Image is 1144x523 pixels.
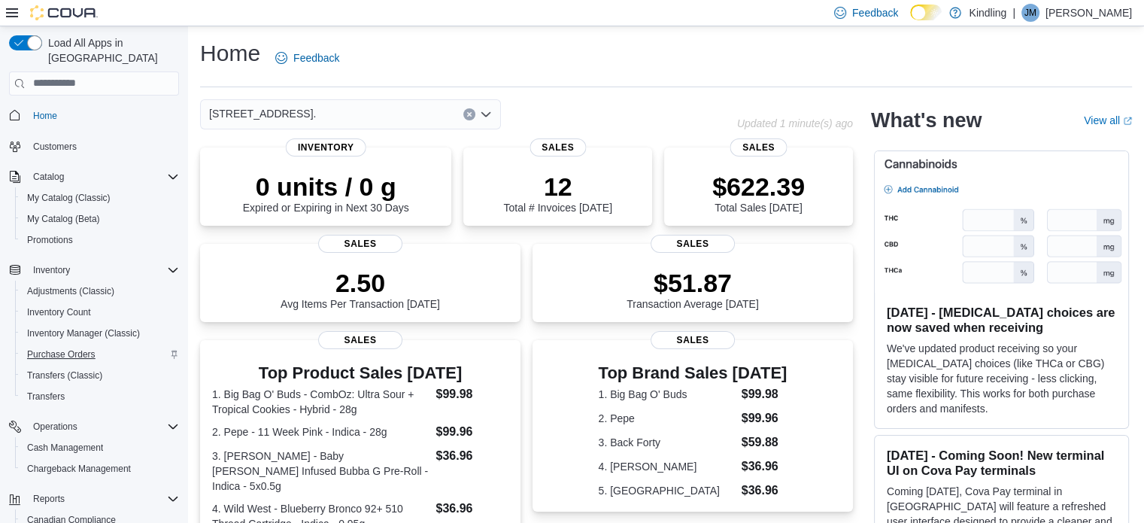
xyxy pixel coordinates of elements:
[293,50,339,65] span: Feedback
[651,331,735,349] span: Sales
[27,192,111,204] span: My Catalog (Classic)
[852,5,898,20] span: Feedback
[21,303,179,321] span: Inventory Count
[1045,4,1132,22] p: [PERSON_NAME]
[712,172,805,214] div: Total Sales [DATE]
[15,187,185,208] button: My Catalog (Classic)
[480,108,492,120] button: Open list of options
[730,138,787,157] span: Sales
[27,391,65,403] span: Transfers
[21,231,79,249] a: Promotions
[33,141,77,153] span: Customers
[27,261,76,279] button: Inventory
[742,458,787,476] dd: $36.96
[21,460,179,478] span: Chargeback Management
[21,324,146,342] a: Inventory Manager (Classic)
[281,268,440,298] p: 2.50
[21,388,71,406] a: Transfers
[15,230,185,251] button: Promotions
[15,458,185,479] button: Chargeback Management
[318,331,402,349] span: Sales
[21,345,102,363] a: Purchase Orders
[209,105,316,123] span: [STREET_ADDRESS].
[27,348,96,360] span: Purchase Orders
[21,439,179,457] span: Cash Management
[21,366,108,385] a: Transfers (Classic)
[910,5,942,20] input: Dark Mode
[42,35,179,65] span: Load All Apps in [GEOGRAPHIC_DATA]
[742,482,787,500] dd: $36.96
[15,344,185,365] button: Purchase Orders
[742,433,787,452] dd: $59.88
[243,172,409,214] div: Expired or Expiring in Next 30 Days
[21,303,97,321] a: Inventory Count
[21,210,179,228] span: My Catalog (Beta)
[463,108,475,120] button: Clear input
[1123,117,1132,126] svg: External link
[435,385,508,403] dd: $99.98
[281,268,440,310] div: Avg Items Per Transaction [DATE]
[599,387,736,402] dt: 1. Big Bag O' Buds
[27,490,179,508] span: Reports
[887,305,1116,335] h3: [DATE] - [MEDICAL_DATA] choices are now saved when receiving
[212,364,508,382] h3: Top Product Sales [DATE]
[15,365,185,386] button: Transfers (Classic)
[27,442,103,454] span: Cash Management
[243,172,409,202] p: 0 units / 0 g
[503,172,611,202] p: 12
[969,4,1006,22] p: Kindling
[3,135,185,157] button: Customers
[33,171,64,183] span: Catalog
[21,210,106,228] a: My Catalog (Beta)
[27,137,179,156] span: Customers
[737,117,853,129] p: Updated 1 minute(s) ago
[1024,4,1036,22] span: JM
[15,281,185,302] button: Adjustments (Classic)
[887,341,1116,416] p: We've updated product receiving so your [MEDICAL_DATA] choices (like THCa or CBG) stay visible fo...
[21,324,179,342] span: Inventory Manager (Classic)
[435,500,508,518] dd: $36.96
[599,435,736,450] dt: 3. Back Forty
[27,168,70,186] button: Catalog
[269,43,345,73] a: Feedback
[3,260,185,281] button: Inventory
[21,282,179,300] span: Adjustments (Classic)
[3,416,185,437] button: Operations
[21,366,179,385] span: Transfers (Classic)
[212,387,429,417] dt: 1. Big Bag O' Buds - CombOz: Ultra Sour + Tropical Cookies - Hybrid - 28g
[318,235,402,253] span: Sales
[21,189,117,207] a: My Catalog (Classic)
[871,108,982,132] h2: What's new
[286,138,366,157] span: Inventory
[1012,4,1015,22] p: |
[21,345,179,363] span: Purchase Orders
[27,327,140,339] span: Inventory Manager (Classic)
[27,418,179,436] span: Operations
[27,369,102,382] span: Transfers (Classic)
[435,423,508,441] dd: $99.96
[33,493,65,505] span: Reports
[712,172,805,202] p: $622.39
[15,386,185,407] button: Transfers
[910,20,911,21] span: Dark Mode
[27,285,114,297] span: Adjustments (Classic)
[435,447,508,465] dd: $36.96
[27,261,179,279] span: Inventory
[27,490,71,508] button: Reports
[15,323,185,344] button: Inventory Manager (Classic)
[887,448,1116,478] h3: [DATE] - Coming Soon! New terminal UI on Cova Pay terminals
[1084,114,1132,126] a: View allExternal link
[742,409,787,427] dd: $99.96
[599,483,736,498] dt: 5. [GEOGRAPHIC_DATA]
[15,208,185,230] button: My Catalog (Beta)
[27,234,73,246] span: Promotions
[27,107,63,125] a: Home
[1021,4,1039,22] div: Jeff Miller
[21,189,179,207] span: My Catalog (Classic)
[21,439,109,457] a: Cash Management
[599,459,736,474] dt: 4. [PERSON_NAME]
[27,463,131,475] span: Chargeback Management
[27,213,100,225] span: My Catalog (Beta)
[503,172,611,214] div: Total # Invoices [DATE]
[212,449,429,494] dt: 3. [PERSON_NAME] - Baby [PERSON_NAME] Infused Bubba G Pre-Roll - Indica - 5x0.5g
